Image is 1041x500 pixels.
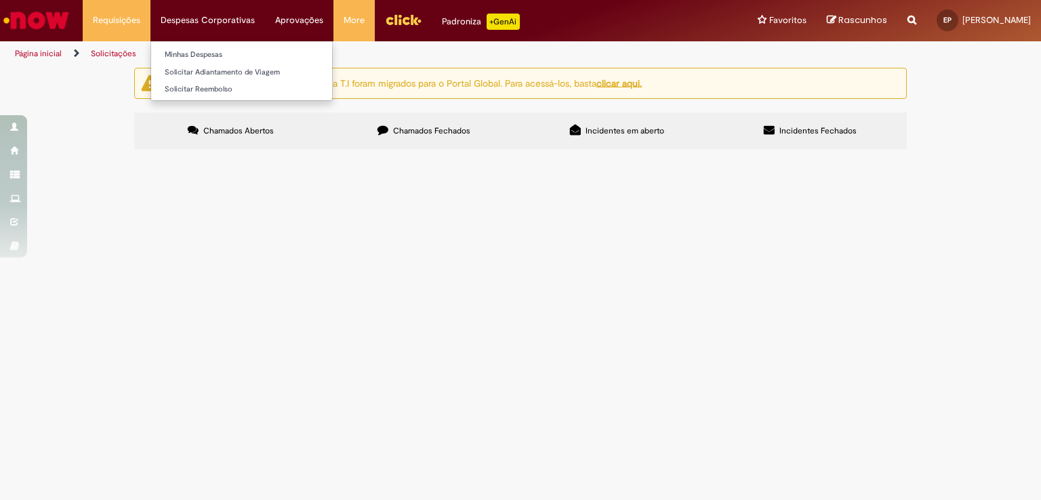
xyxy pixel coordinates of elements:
span: Requisições [93,14,140,27]
a: Minhas Despesas [151,47,332,62]
span: Chamados Fechados [393,125,470,136]
span: Incidentes em aberto [586,125,664,136]
p: +GenAi [487,14,520,30]
span: Favoritos [769,14,807,27]
ng-bind-html: Atenção: alguns chamados relacionados a T.I foram migrados para o Portal Global. Para acessá-los,... [161,77,642,89]
span: Chamados Abertos [203,125,274,136]
a: Rascunhos [827,14,887,27]
span: Despesas Corporativas [161,14,255,27]
span: Aprovações [275,14,323,27]
img: ServiceNow [1,7,71,34]
div: Padroniza [442,14,520,30]
span: More [344,14,365,27]
span: Rascunhos [838,14,887,26]
img: click_logo_yellow_360x200.png [385,9,422,30]
a: Solicitar Adiantamento de Viagem [151,65,332,80]
span: EP [943,16,952,24]
a: Solicitações [91,48,136,59]
ul: Trilhas de página [10,41,684,66]
ul: Despesas Corporativas [150,41,333,101]
a: clicar aqui. [596,77,642,89]
a: Solicitar Reembolso [151,82,332,97]
span: Incidentes Fechados [779,125,857,136]
a: Página inicial [15,48,62,59]
span: [PERSON_NAME] [962,14,1031,26]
